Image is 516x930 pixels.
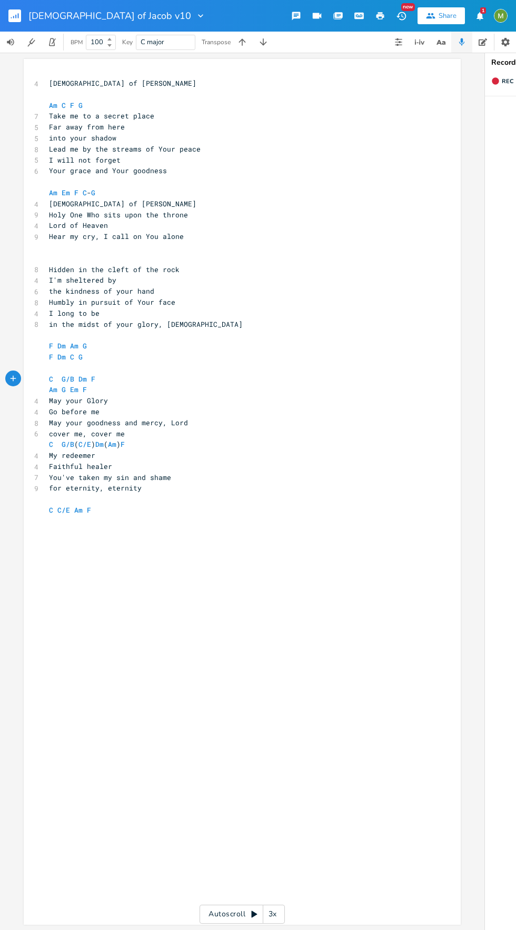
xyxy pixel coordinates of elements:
span: May your Glory [49,396,108,405]
div: Transpose [202,39,231,45]
span: G [62,385,66,394]
span: G [91,188,95,197]
span: [DEMOGRAPHIC_DATA] of [PERSON_NAME] [49,199,196,208]
button: Share [418,7,465,24]
span: F [87,505,91,515]
span: Dm [57,341,66,351]
span: Lord of Heaven [49,221,108,230]
span: Hear my cry, I call on You alone [49,232,184,241]
span: Holy One Who sits upon the throne [49,210,188,219]
div: Key [122,39,133,45]
div: 3x [263,905,282,924]
span: C [49,505,53,515]
span: C [49,439,53,449]
div: New [401,3,415,11]
span: My redeemer [49,451,95,460]
span: Am [74,505,83,515]
span: Take me to a secret place [49,111,154,121]
span: Dm [78,374,87,384]
span: [DEMOGRAPHIC_DATA] of Jacob v10 [28,11,191,21]
span: I long to be [49,308,100,318]
span: in the midst of your glory, [DEMOGRAPHIC_DATA] [49,319,243,329]
span: Humbly in pursuit of Your face [49,297,175,307]
span: Lead me by the streams of Your peace [49,144,201,154]
span: F [70,101,74,110]
span: Am [49,101,57,110]
span: Far away from here [49,122,125,132]
span: Your grace and Your goodness [49,166,167,175]
span: for eternity, eternity [49,483,142,493]
span: C/E [78,439,91,449]
span: the kindness of your hand [49,286,154,296]
span: Dm [57,352,66,362]
button: New [391,6,412,25]
span: Dm [95,439,104,449]
span: May your goodness and mercy, Lord [49,418,188,427]
span: Am [108,439,116,449]
span: Rec [502,77,513,85]
span: C [62,101,66,110]
span: Hidden in the cleft of the rock [49,265,180,274]
span: Am [49,385,57,394]
span: G [78,352,83,362]
span: F [83,385,87,394]
span: F [49,341,53,351]
span: Em [70,385,78,394]
span: ( ) ( ) [49,439,125,449]
span: F [121,439,125,449]
span: F [74,188,78,197]
span: into your shadow [49,133,116,143]
span: F [91,374,95,384]
span: C [83,188,87,197]
span: I'm sheltered by [49,275,116,285]
span: [DEMOGRAPHIC_DATA] of [PERSON_NAME] [49,78,196,88]
span: Faithful healer [49,462,112,471]
span: Am [49,188,57,197]
span: Em [62,188,70,197]
span: C/E [57,505,70,515]
div: 1 [480,7,486,14]
span: C major [141,37,164,47]
span: G/B [62,374,74,384]
span: Go before me [49,407,100,416]
div: Autoscroll [200,905,285,924]
span: - [49,188,95,197]
span: Am [70,341,78,351]
span: G [78,101,83,110]
span: G/B [62,439,74,449]
span: cover me, cover me [49,429,125,438]
span: C [70,352,74,362]
span: C [49,374,53,384]
div: Share [439,11,457,21]
div: BPM [71,39,83,45]
span: I will not forget [49,155,121,165]
span: You've taken my sin and shame [49,473,171,482]
img: Mik Sivak [494,9,508,23]
span: G [83,341,87,351]
button: 1 [469,6,490,25]
span: F [49,352,53,362]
